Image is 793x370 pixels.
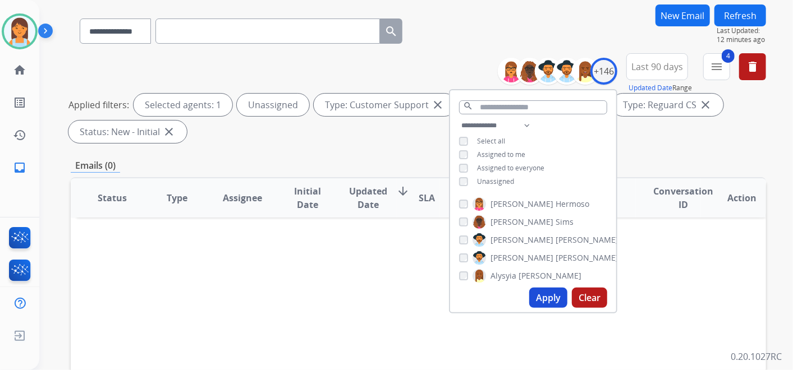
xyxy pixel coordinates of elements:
[162,125,176,138] mat-icon: close
[629,84,672,92] button: Updated Date
[237,94,309,116] div: Unassigned
[134,94,232,116] div: Selected agents: 1
[556,252,618,263] span: [PERSON_NAME]
[714,4,766,26] button: Refresh
[529,288,567,308] button: Apply
[384,25,398,38] mat-icon: search
[477,136,505,146] span: Select all
[556,234,618,246] span: [PERSON_NAME]
[397,184,410,198] mat-icon: arrow_downward
[491,270,516,281] span: Alysyia
[710,60,723,73] mat-icon: menu
[13,161,26,174] mat-icon: inbox
[491,252,553,263] span: [PERSON_NAME]
[717,26,766,35] span: Last Updated:
[746,60,759,73] mat-icon: delete
[491,198,553,210] span: [PERSON_NAME]
[68,121,187,143] div: Status: New - Initial
[701,178,766,218] th: Action
[477,150,525,159] span: Assigned to me
[284,184,331,211] span: Initial Date
[13,96,26,109] mat-icon: list_alt
[590,58,617,85] div: +146
[431,98,444,112] mat-icon: close
[314,94,456,116] div: Type: Customer Support
[477,163,544,173] span: Assigned to everyone
[556,216,574,228] span: Sims
[491,234,553,246] span: [PERSON_NAME]
[13,63,26,77] mat-icon: home
[631,64,683,69] span: Last 90 days
[519,270,581,281] span: [PERSON_NAME]
[463,101,473,111] mat-icon: search
[703,53,730,80] button: 4
[98,191,127,205] span: Status
[629,83,692,92] span: Range
[656,4,710,26] button: New Email
[223,191,262,205] span: Assignee
[717,35,766,44] span: 12 minutes ago
[654,184,714,211] span: Conversation ID
[722,49,735,63] span: 4
[167,191,187,205] span: Type
[13,128,26,142] mat-icon: history
[556,198,589,210] span: Hermoso
[477,177,514,186] span: Unassigned
[71,159,120,173] p: Emails (0)
[731,350,782,363] p: 0.20.1027RC
[491,216,553,228] span: [PERSON_NAME]
[612,94,723,116] div: Type: Reguard CS
[4,16,35,47] img: avatar
[699,98,712,112] mat-icon: close
[626,53,688,80] button: Last 90 days
[572,288,607,308] button: Clear
[68,98,129,112] p: Applied filters:
[419,191,435,205] span: SLA
[350,184,388,211] span: Updated Date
